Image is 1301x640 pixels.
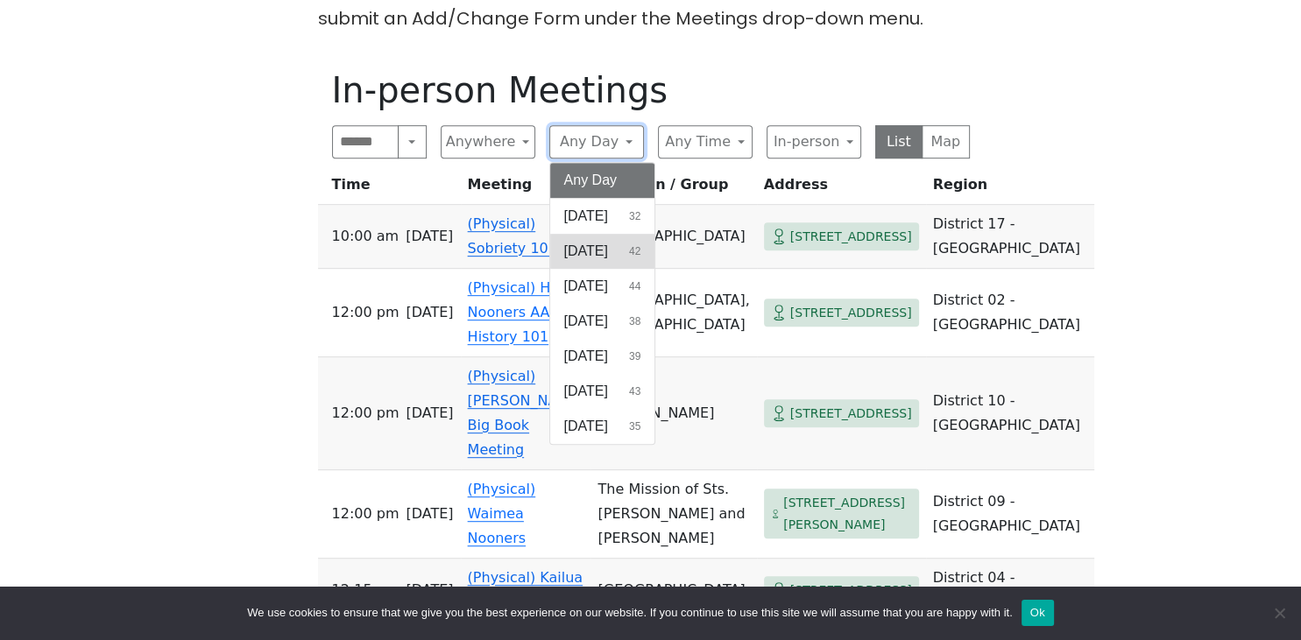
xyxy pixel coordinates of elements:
button: Map [922,125,970,158]
span: 42 results [629,243,640,259]
span: [DATE] [564,416,608,437]
td: [GEOGRAPHIC_DATA] [590,559,756,622]
td: District 02 - [GEOGRAPHIC_DATA] [926,269,1094,357]
div: Any Day [549,162,656,445]
button: [DATE]35 results [550,409,655,444]
span: We use cookies to ensure that we give you the best experience on our website. If you continue to ... [247,604,1012,622]
button: Anywhere [441,125,535,158]
span: [STREET_ADDRESS] [790,580,912,601]
button: [DATE]43 results [550,374,655,409]
th: Location / Group [590,172,756,205]
span: [DATE] [564,311,608,332]
td: District 04 - Windward [926,559,1094,622]
span: 12:00 PM [332,401,399,425]
td: District 09 - [GEOGRAPHIC_DATA] [926,470,1094,559]
span: 12:00 PM [332,502,399,526]
th: Region [926,172,1094,205]
th: Meeting [461,172,591,205]
span: 38 results [629,313,640,329]
td: [GEOGRAPHIC_DATA] [590,205,756,269]
a: (Physical) [PERSON_NAME] Big Book Meeting [468,368,584,458]
td: District 17 - [GEOGRAPHIC_DATA] [926,205,1094,269]
button: Any Time [658,125,753,158]
span: [STREET_ADDRESS][PERSON_NAME] [783,492,912,535]
td: District 10 - [GEOGRAPHIC_DATA] [926,357,1094,470]
span: 44 results [629,278,640,294]
button: In-person [767,125,861,158]
span: [DATE] [564,346,608,367]
button: [DATE]32 results [550,199,655,234]
button: Any Day [550,163,655,198]
td: [GEOGRAPHIC_DATA], [GEOGRAPHIC_DATA] [590,269,756,357]
span: [DATE] [406,224,453,249]
span: [STREET_ADDRESS] [790,403,912,425]
span: [DATE] [406,401,453,425]
span: [DATE] [406,578,453,602]
a: (Physical) Waimea Nooners [468,481,536,546]
span: [STREET_ADDRESS] [790,302,912,324]
span: 39 results [629,348,640,364]
td: [PERSON_NAME] [590,357,756,470]
button: [DATE]44 results [550,269,655,304]
span: [DATE] [406,502,453,526]
h1: In-person Meetings [332,69,970,111]
span: [DATE] [406,300,453,325]
span: [DATE] [564,206,608,227]
span: 43 results [629,383,640,399]
th: Time [318,172,461,205]
span: 35 results [629,418,640,434]
button: [DATE]39 results [550,339,655,374]
button: Ok [1022,600,1054,626]
button: Any Day [549,125,644,158]
span: No [1270,604,1288,622]
span: [DATE] [564,381,608,402]
a: (Physical) Kailua Alano Club [468,569,583,610]
th: Address [757,172,926,205]
button: [DATE]38 results [550,304,655,339]
input: Search [332,125,399,158]
span: [DATE] [564,276,608,297]
td: The Mission of Sts. [PERSON_NAME] and [PERSON_NAME] [590,470,756,559]
span: [STREET_ADDRESS] [790,226,912,248]
span: 12:15 PM [332,578,399,602]
span: 32 results [629,208,640,224]
a: (Physical) High Nooners AA History 101 [468,279,572,345]
span: 12:00 PM [332,300,399,325]
span: 10:00 AM [332,224,399,249]
button: [DATE]42 results [550,234,655,269]
a: (Physical) Sobriety 101 [468,215,557,257]
button: Search [398,125,426,158]
span: [DATE] [564,241,608,262]
button: List [875,125,923,158]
